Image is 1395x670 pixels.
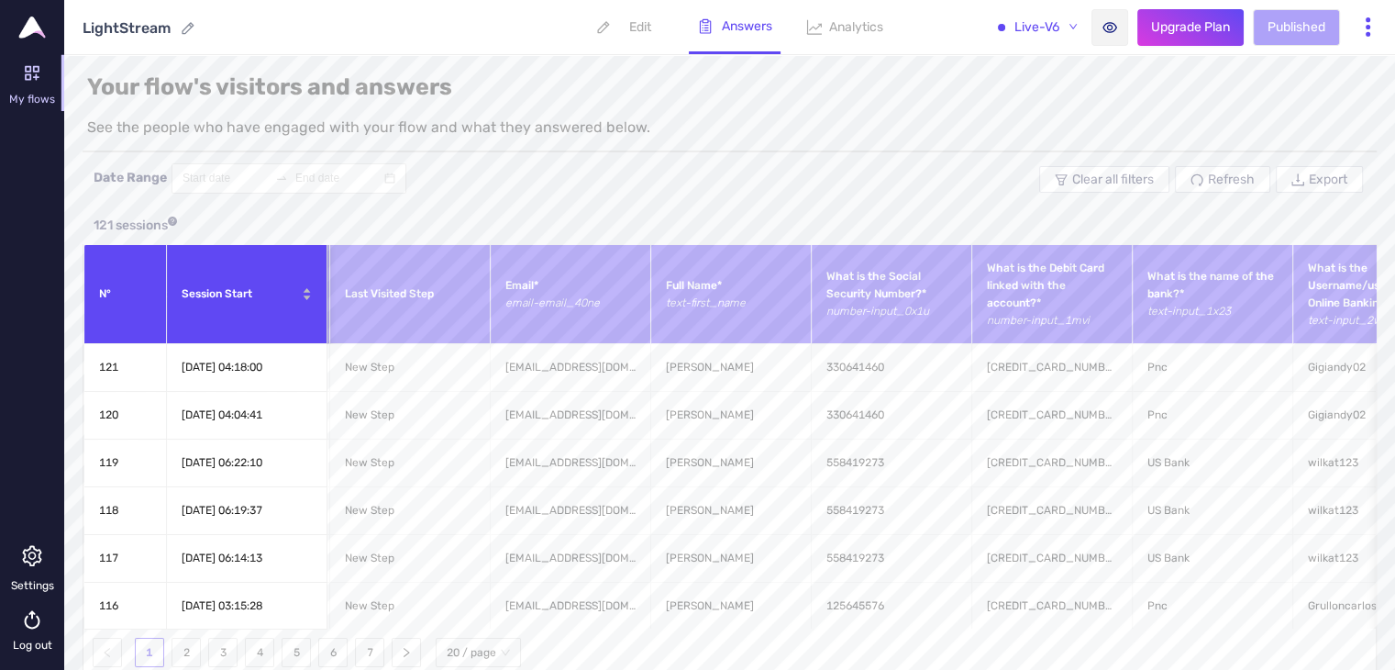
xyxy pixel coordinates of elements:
span: 558419273 [826,552,884,564]
span: New Step [345,361,394,374]
span: [CREDIT_CARD_NUMBER] [987,504,1123,517]
span: Live - V6 [995,17,1061,38]
span: [PERSON_NAME] [666,408,754,421]
button: Live-V6down [991,9,1082,46]
span: number - input_1mvi [987,314,1090,327]
span: right [401,647,412,658]
span: text - input_1x23 [1147,305,1231,318]
span: 330641460 [826,408,884,421]
span: [EMAIL_ADDRESS][DOMAIN_NAME] [505,456,689,469]
span: [CREDIT_CARD_NUMBER] [987,361,1123,374]
span: wilkat123 [1308,552,1358,564]
button: Published [1253,9,1340,46]
h1: Your flow's visitors and answers [87,73,1372,100]
span: swap-right [275,172,288,184]
span: US Bank [1147,456,1190,469]
span: New Step [345,552,394,564]
span: [EMAIL_ADDRESS][DOMAIN_NAME] [505,599,689,612]
span: [CREDIT_CARD_NUMBER] [987,408,1123,421]
span: to [275,172,288,184]
div: 121 sessions [83,207,1377,244]
button: right [392,638,421,667]
span: [PERSON_NAME] [666,552,754,564]
span: New Step [345,456,394,469]
span: New Step [345,599,394,612]
span: [PERSON_NAME] [666,361,754,374]
span: Export [1309,172,1347,187]
span: Session Start [182,285,302,303]
span: [CREDIT_CARD_NUMBER] [987,552,1123,564]
span: Pnc [1147,599,1168,612]
input: End date [295,170,381,187]
span: Full Name* [666,279,722,292]
div: LightStream [83,19,171,37]
li: 3 [208,638,238,667]
li: Previous Page [93,638,122,667]
span: [EMAIL_ADDRESS][DOMAIN_NAME] [505,504,689,517]
span: text - input_2wg0 [1308,314,1394,327]
td: [DATE] 06:22:10 [167,440,327,487]
span: New Step [345,408,394,421]
span: email - email_40ne [505,296,600,309]
th: Last Visited Step [330,245,491,344]
span: Email* [505,279,538,292]
li: 5 [282,638,311,667]
span: Pnc [1147,361,1168,374]
button: left [93,638,122,667]
span: 558419273 [826,456,884,469]
span: [PERSON_NAME] [666,456,754,469]
span: 125645576 [826,599,884,612]
a: 3 [209,639,237,666]
li: Next Page [392,638,421,667]
a: 1 [136,639,163,666]
span: Gigiandy02 [1308,408,1366,421]
span: 120 [99,408,118,421]
div: Page Size [436,638,521,667]
td: [DATE] 04:18:00 [167,344,327,392]
span: US Bank [1147,504,1190,517]
p: See the people who have engaged with your flow and what they answered below. [87,118,1372,136]
th: N° [84,245,167,344]
td: [DATE] 06:14:13 [167,535,327,583]
span: What is the Debit Card linked with the account?* [987,262,1104,309]
span: Upgrade Plan [1151,17,1230,38]
span: Clear all filters [1072,172,1154,187]
p: Edit [629,19,651,35]
td: [DATE] 04:04:41 [167,392,327,440]
span: 20 / page [447,639,510,666]
li: 1 [135,638,164,667]
span: [EMAIL_ADDRESS][DOMAIN_NAME] [505,361,689,374]
span: 117 [99,552,118,564]
span: more [1356,16,1379,39]
span: Grulloncarlos19 [1308,599,1389,612]
span: 118 [99,504,118,517]
span: [CREDIT_CARD_NUMBER] [987,599,1123,612]
span: What is the Social Security Number?* [826,270,926,300]
span: US Bank [1147,552,1190,564]
span: wilkat123 [1308,456,1358,469]
span: 330641460 [826,361,884,374]
span: What is the name of the bank?* [1147,270,1274,300]
li: 2 [172,638,201,667]
a: 6 [319,639,347,666]
td: [DATE] 06:19:37 [167,487,327,535]
span: down [1068,22,1078,33]
span: Gigiandy02 [1308,361,1366,374]
span: [CREDIT_CARD_NUMBER] [987,456,1123,469]
span: [EMAIL_ADDRESS][DOMAIN_NAME] [505,408,689,421]
span: 119 [99,456,118,469]
li: 4 [245,638,274,667]
span: wilkat123 [1308,504,1358,517]
span: Pnc [1147,408,1168,421]
span: 121 [99,361,118,374]
span: [PERSON_NAME] [666,504,754,517]
a: 7 [356,639,383,666]
p: Answers [722,18,772,34]
a: 4 [246,639,273,666]
span: number - input_0x1u [826,305,929,318]
span: text - first_name [666,296,746,309]
span: New Step [345,504,394,517]
span: [EMAIL_ADDRESS][DOMAIN_NAME] [505,552,689,564]
span: left [102,647,113,658]
button: Upgrade Plan [1137,9,1244,46]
